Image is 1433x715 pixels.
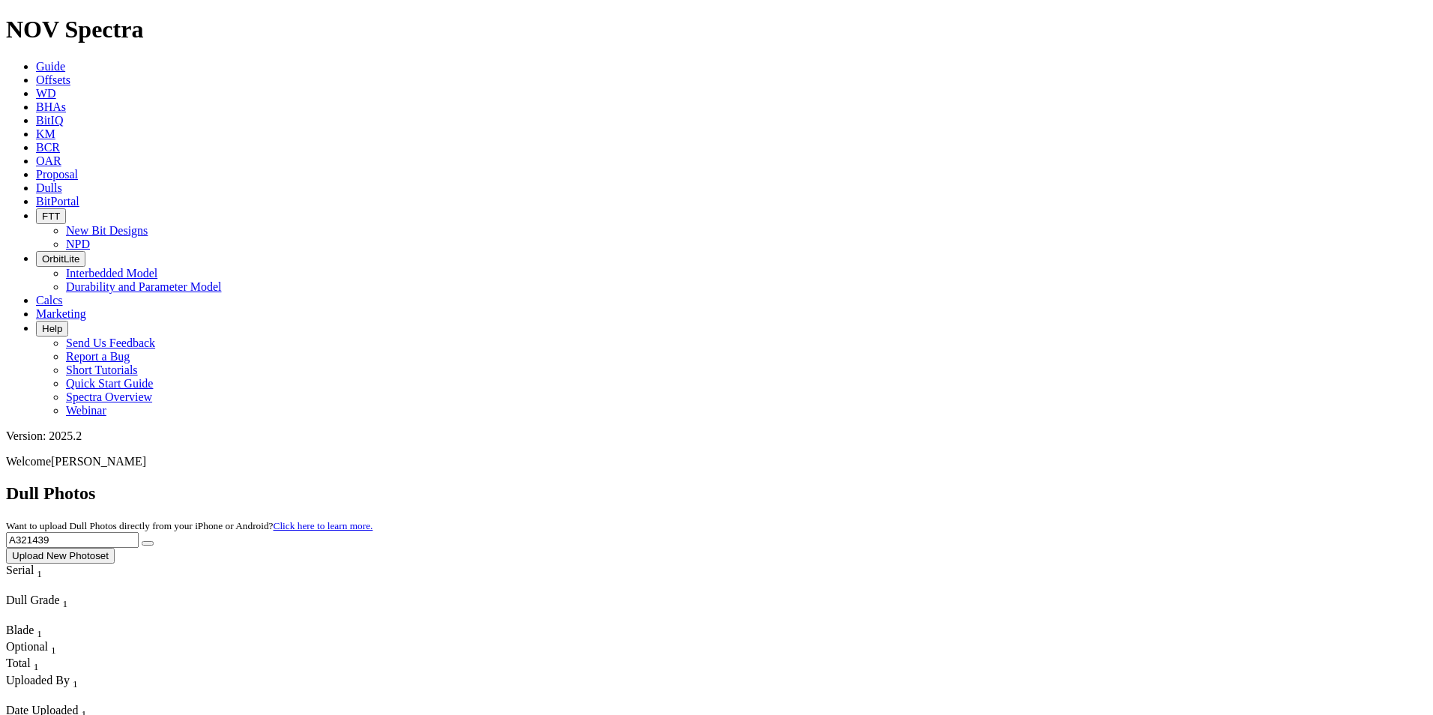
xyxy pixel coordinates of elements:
a: BitPortal [36,195,79,208]
a: Report a Bug [66,350,130,363]
span: Help [42,323,62,334]
div: Column Menu [6,610,111,624]
a: KM [36,127,55,140]
span: Sort None [34,657,39,669]
a: BCR [36,141,60,154]
span: Optional [6,640,48,653]
div: Sort None [6,640,58,657]
div: Version: 2025.2 [6,429,1427,443]
a: Durability and Parameter Model [66,280,222,293]
span: Sort None [37,624,42,636]
input: Search Serial Number [6,532,139,548]
a: OAR [36,154,61,167]
a: New Bit Designs [66,224,148,237]
a: Webinar [66,404,106,417]
div: Total Sort None [6,657,58,673]
a: Proposal [36,168,78,181]
a: Interbedded Model [66,267,157,280]
span: Blade [6,624,34,636]
span: Total [6,657,31,669]
div: Sort None [6,657,58,673]
div: Dull Grade Sort None [6,594,111,610]
span: Serial [6,564,34,576]
span: [PERSON_NAME] [51,455,146,468]
div: Sort None [6,564,70,594]
sub: 1 [73,678,78,690]
span: OrbitLite [42,253,79,265]
a: Dulls [36,181,62,194]
span: Sort None [73,674,78,687]
span: Dull Grade [6,594,60,606]
a: Quick Start Guide [66,377,153,390]
button: OrbitLite [36,251,85,267]
span: Uploaded By [6,674,70,687]
div: Sort None [6,674,147,704]
a: Click here to learn more. [274,520,373,531]
a: Offsets [36,73,70,86]
div: Uploaded By Sort None [6,674,147,690]
a: WD [36,87,56,100]
div: Serial Sort None [6,564,70,580]
button: FTT [36,208,66,224]
a: Calcs [36,294,63,307]
span: Sort None [37,564,42,576]
sub: 1 [51,645,56,656]
a: Spectra Overview [66,390,152,403]
small: Want to upload Dull Photos directly from your iPhone or Android? [6,520,372,531]
h2: Dull Photos [6,483,1427,504]
a: NPD [66,238,90,250]
a: Marketing [36,307,86,320]
sub: 1 [34,662,39,673]
h1: NOV Spectra [6,16,1427,43]
div: Blade Sort None [6,624,58,640]
a: Short Tutorials [66,363,138,376]
span: Sort None [51,640,56,653]
a: BitIQ [36,114,63,127]
sub: 1 [37,568,42,579]
button: Upload New Photoset [6,548,115,564]
span: FTT [42,211,60,222]
button: Help [36,321,68,337]
div: Column Menu [6,690,147,704]
div: Sort None [6,624,58,640]
sub: 1 [63,598,68,609]
a: Guide [36,60,65,73]
div: Sort None [6,594,111,624]
sub: 1 [37,628,42,639]
div: Column Menu [6,580,70,594]
a: BHAs [36,100,66,113]
span: Sort None [63,594,68,606]
div: Optional Sort None [6,640,58,657]
a: Send Us Feedback [66,337,155,349]
p: Welcome [6,455,1427,468]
